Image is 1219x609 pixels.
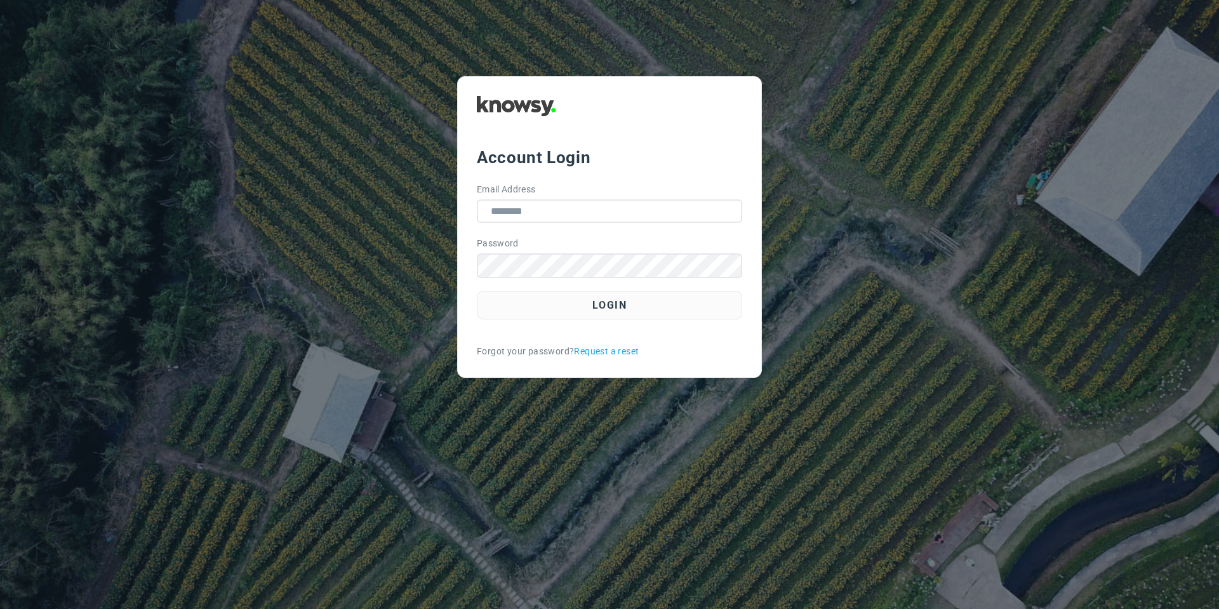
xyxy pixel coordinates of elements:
[477,146,742,169] div: Account Login
[574,345,639,358] a: Request a reset
[477,345,742,358] div: Forgot your password?
[477,237,519,250] label: Password
[477,291,742,319] button: Login
[477,183,536,196] label: Email Address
